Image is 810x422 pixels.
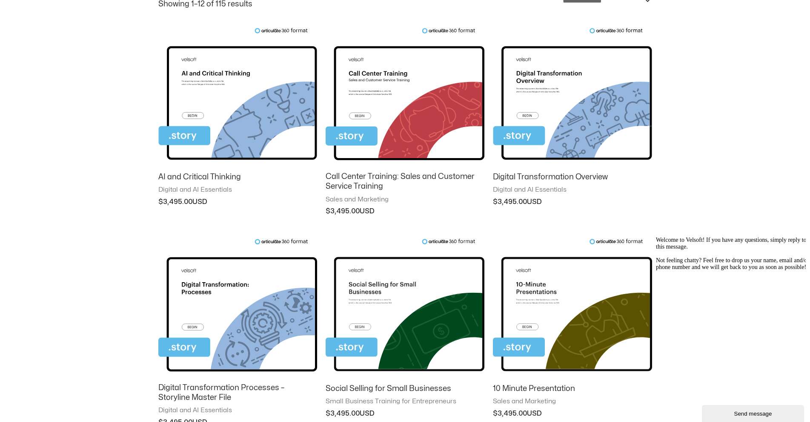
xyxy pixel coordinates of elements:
[493,28,652,165] img: Digital Transformation Overview
[326,195,484,204] span: Sales and Marketing
[493,410,527,417] bdi: 3,495.00
[326,208,360,215] bdi: 3,495.00
[326,208,330,215] span: $
[158,0,252,8] p: Showing 1–12 of 115 results
[653,233,806,401] iframe: chat widget
[326,410,330,417] span: $
[702,403,806,422] iframe: chat widget
[493,384,652,397] a: 10 Minute Presentation
[3,3,157,37] span: Welcome to Velsoft! If you have any questions, simply reply to this message. Not feeling chatty? ...
[326,172,484,195] a: Call Center Training: Sales and Customer Service Training
[326,238,484,377] img: Social Selling for Small Businesses
[158,383,317,407] a: Digital Transformation Processes – Storyline Master File
[326,410,360,417] bdi: 3,495.00
[493,198,527,205] bdi: 3,495.00
[493,384,652,394] h2: 10 Minute Presentation
[158,28,317,165] img: AI and Critical Thinking
[158,198,163,205] span: $
[326,172,484,192] h2: Call Center Training: Sales and Customer Service Training
[158,383,317,403] h2: Digital Transformation Processes – Storyline Master File
[3,3,157,37] div: Welcome to Velsoft! If you have any questions, simply reply to this message.Not feeling chatty? F...
[493,198,498,205] span: $
[158,198,192,205] bdi: 3,495.00
[493,238,652,377] img: 10 Minute Presentation
[493,172,652,186] a: Digital Transformation Overview
[158,172,317,186] a: AI and Critical Thinking
[326,384,484,397] a: Social Selling for Small Businesses
[493,186,652,194] span: Digital and AI Essentials
[326,384,484,394] h2: Social Selling for Small Businesses
[326,28,484,166] img: Call Center Training: Sales and Customer Service Training
[158,238,317,377] img: Digital Transformation Processes - Storyline Master File
[493,172,652,182] h2: Digital Transformation Overview
[158,172,317,182] h2: AI and Critical Thinking
[493,397,652,406] span: Sales and Marketing
[493,410,498,417] span: $
[158,406,317,415] span: Digital and AI Essentials
[158,186,317,194] span: Digital and AI Essentials
[326,397,484,406] span: Small Business Training for Entrepreneurs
